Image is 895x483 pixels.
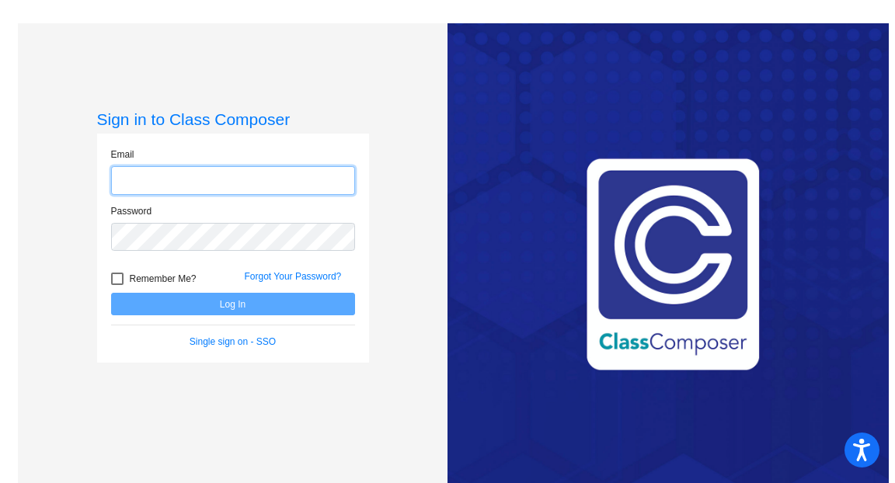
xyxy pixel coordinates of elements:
span: Remember Me? [130,269,197,288]
h3: Sign in to Class Composer [97,109,369,129]
label: Email [111,148,134,162]
a: Single sign on - SSO [190,336,276,347]
a: Forgot Your Password? [245,271,342,282]
button: Log In [111,293,355,315]
label: Password [111,204,152,218]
